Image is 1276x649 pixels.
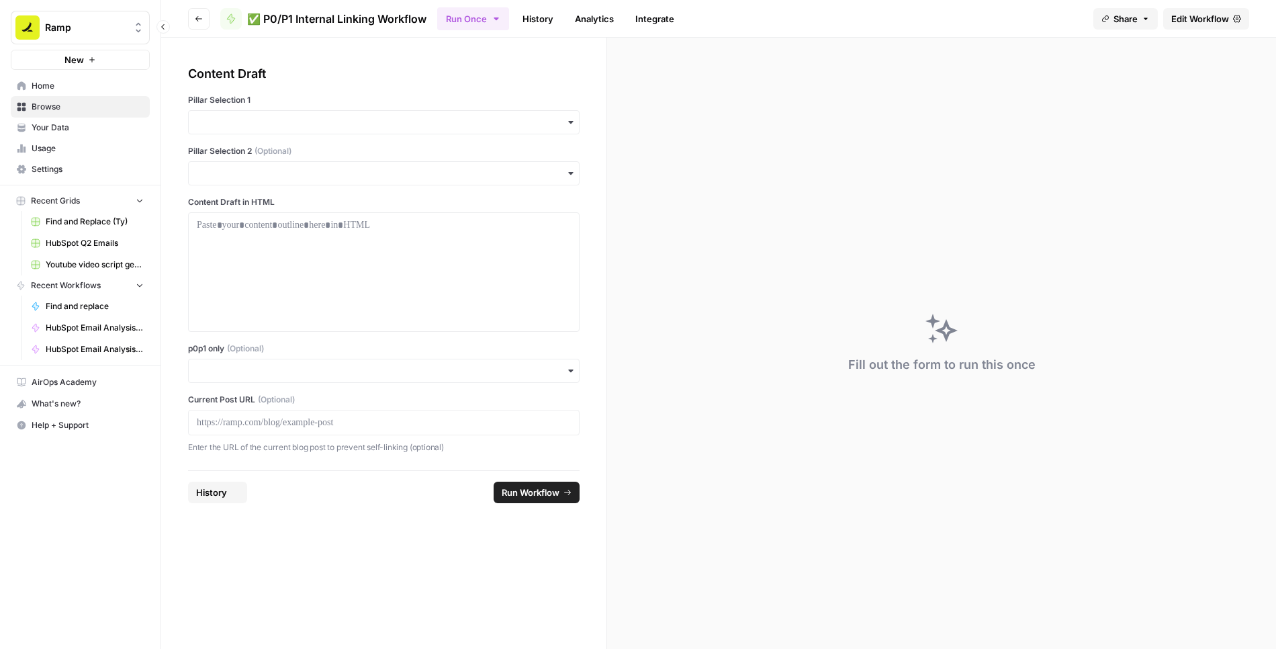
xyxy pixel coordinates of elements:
[1163,8,1249,30] a: Edit Workflow
[227,343,264,355] span: (Optional)
[11,393,150,415] button: What's new?
[188,343,580,355] label: p0p1 only
[11,96,150,118] a: Browse
[32,163,144,175] span: Settings
[11,191,150,211] button: Recent Grids
[46,259,144,271] span: Youtube video script generator
[11,372,150,393] a: AirOps Academy
[255,145,291,157] span: (Optional)
[188,482,247,503] button: History
[188,145,580,157] label: Pillar Selection 2
[25,211,150,232] a: Find and Replace (Ty)
[627,8,682,30] a: Integrate
[220,8,426,30] a: ✅ P0/P1 Internal Linking Workflow
[46,322,144,334] span: HubSpot Email Analysis Segment - Low Performers
[11,117,150,138] a: Your Data
[25,296,150,317] a: Find and replace
[46,216,144,228] span: Find and Replace (Ty)
[848,355,1036,374] div: Fill out the form to run this once
[11,75,150,97] a: Home
[32,101,144,113] span: Browse
[32,419,144,431] span: Help + Support
[11,275,150,296] button: Recent Workflows
[11,50,150,70] button: New
[247,11,426,27] span: ✅ P0/P1 Internal Linking Workflow
[1171,12,1229,26] span: Edit Workflow
[46,237,144,249] span: HubSpot Q2 Emails
[258,394,295,406] span: (Optional)
[188,64,580,83] div: Content Draft
[25,232,150,254] a: HubSpot Q2 Emails
[11,394,149,414] div: What's new?
[11,415,150,436] button: Help + Support
[31,195,80,207] span: Recent Grids
[188,441,580,454] p: Enter the URL of the current blog post to prevent self-linking (optional)
[1113,12,1138,26] span: Share
[45,21,126,34] span: Ramp
[502,486,559,499] span: Run Workflow
[188,196,580,208] label: Content Draft in HTML
[1093,8,1158,30] button: Share
[514,8,561,30] a: History
[32,142,144,155] span: Usage
[494,482,580,503] button: Run Workflow
[15,15,40,40] img: Ramp Logo
[188,94,580,106] label: Pillar Selection 1
[196,486,227,499] span: History
[25,317,150,339] a: HubSpot Email Analysis Segment - Low Performers
[25,254,150,275] a: Youtube video script generator
[31,279,101,292] span: Recent Workflows
[32,122,144,134] span: Your Data
[11,11,150,44] button: Workspace: Ramp
[32,376,144,388] span: AirOps Academy
[11,159,150,180] a: Settings
[188,394,580,406] label: Current Post URL
[11,138,150,159] a: Usage
[46,300,144,312] span: Find and replace
[46,343,144,355] span: HubSpot Email Analysis Segment
[64,53,84,67] span: New
[32,80,144,92] span: Home
[567,8,622,30] a: Analytics
[437,7,509,30] button: Run Once
[25,339,150,360] a: HubSpot Email Analysis Segment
